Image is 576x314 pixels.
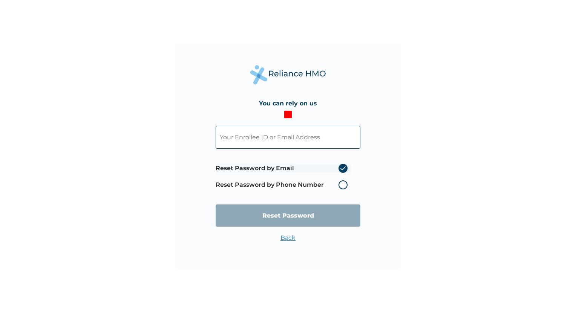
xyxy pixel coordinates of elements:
[280,234,296,241] a: Back
[216,164,351,173] label: Reset Password by Email
[216,204,360,227] input: Reset Password
[216,160,351,193] span: Password reset method
[250,65,326,84] img: Reliance Health's Logo
[216,126,360,149] input: Your Enrollee ID or Email Address
[259,100,317,107] h4: You can rely on us
[216,180,351,189] label: Reset Password by Phone Number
